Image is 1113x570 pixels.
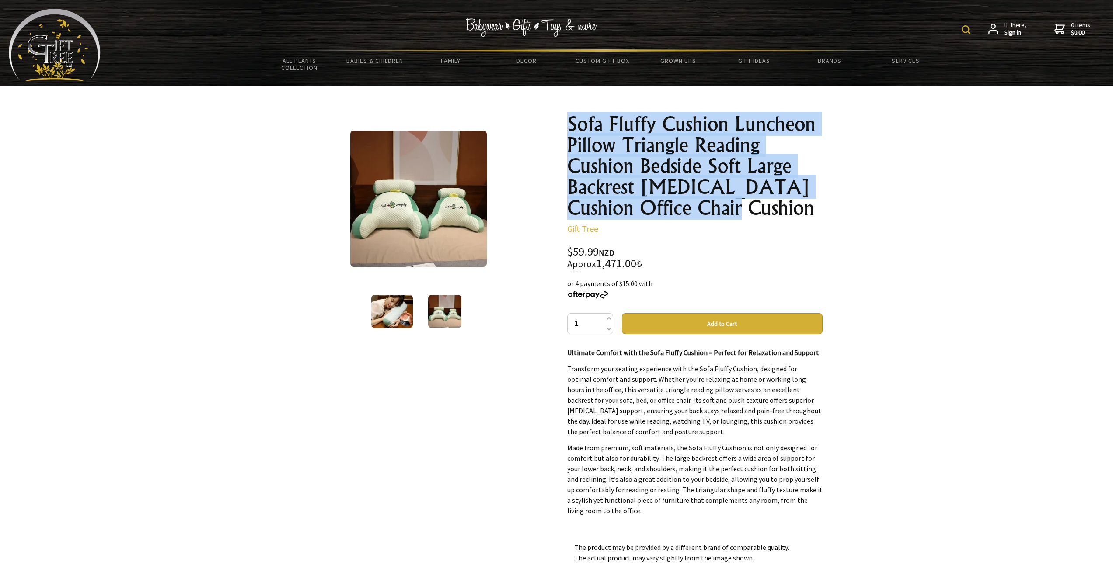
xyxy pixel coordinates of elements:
strong: Sign in [1004,29,1026,37]
a: Brands [792,52,868,70]
a: Grown Ups [640,52,716,70]
a: All Plants Collection [262,52,337,77]
small: Approx [567,258,596,270]
img: Babyware - Gifts - Toys and more... [9,9,101,81]
strong: Ultimate Comfort with the Sofa Fluffy Cushion – Perfect for Relaxation and Support [567,348,819,357]
span: 0 items [1071,21,1090,37]
strong: $0.00 [1071,29,1090,37]
img: Sofa Fluffy Cushion Luncheon Pillow Triangle Reading Cushion Bedside Soft Large Backrest Lumbar C... [428,295,461,328]
img: Babywear - Gifts - Toys & more [466,18,597,37]
h1: Sofa Fluffy Cushion Luncheon Pillow Triangle Reading Cushion Bedside Soft Large Backrest [MEDICAL... [567,114,823,218]
a: Hi there,Sign in [988,21,1026,37]
a: Services [868,52,943,70]
a: Decor [488,52,564,70]
a: 0 items$0.00 [1054,21,1090,37]
span: Hi there, [1004,21,1026,37]
a: Custom Gift Box [565,52,640,70]
img: product search [962,25,970,34]
a: Gift Ideas [716,52,792,70]
p: The product may be provided by a different brand of comparable quality. The actual product may va... [574,542,816,563]
div: $59.99 1,471.00₺ [567,246,823,269]
a: Babies & Children [337,52,413,70]
img: Sofa Fluffy Cushion Luncheon Pillow Triangle Reading Cushion Bedside Soft Large Backrest Lumbar C... [371,295,413,328]
a: Gift Tree [567,223,598,234]
img: Afterpay [567,291,609,299]
button: Add to Cart [622,313,823,334]
div: MaterialClothProduct AttributesOrdinaryPackage Size350*300*120(1mm); 400*300*120(1mm); 350*300*20... [567,347,823,522]
p: Transform your seating experience with the Sofa Fluffy Cushion, designed for optimal comfort and ... [567,363,823,437]
a: Family [413,52,488,70]
div: or 4 payments of $15.00 with [567,278,823,299]
img: Sofa Fluffy Cushion Luncheon Pillow Triangle Reading Cushion Bedside Soft Large Backrest Lumbar C... [350,131,487,267]
span: NZD [599,248,614,258]
p: Made from premium, soft materials, the Sofa Fluffy Cushion is not only designed for comfort but a... [567,442,823,516]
